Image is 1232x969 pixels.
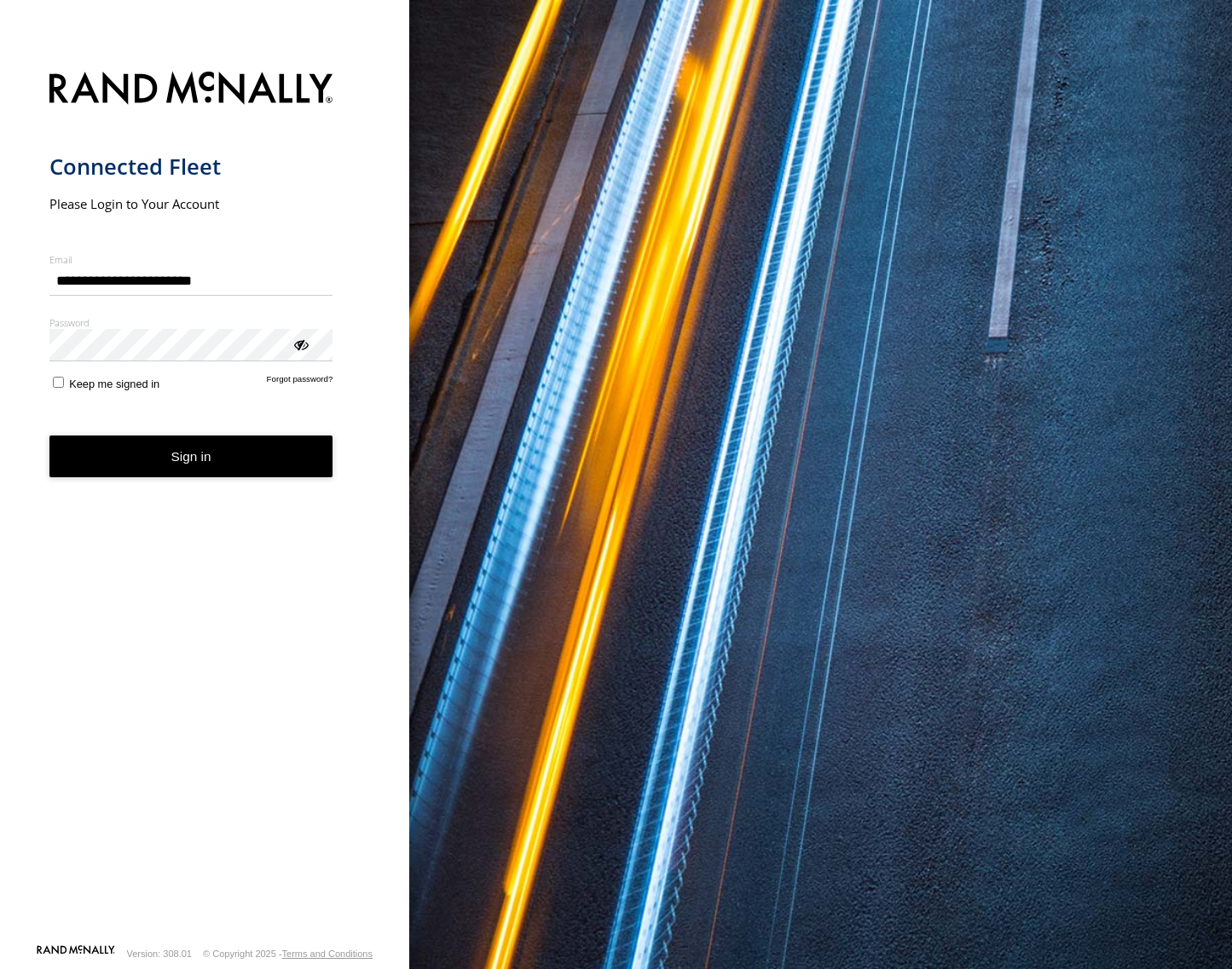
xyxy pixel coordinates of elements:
[267,374,333,390] a: Forgot password?
[69,378,159,390] span: Keep me signed in
[127,949,192,959] div: Version: 308.01
[49,61,361,943] form: main
[282,949,373,959] a: Terms and Conditions
[53,377,64,388] input: Keep me signed in
[49,316,333,329] label: Password
[49,253,333,266] label: Email
[37,945,115,962] a: Visit our Website
[49,195,333,212] h2: Please Login to Your Account
[49,68,333,112] img: Rand McNally
[292,335,309,352] div: ViewPassword
[49,435,333,477] button: Sign in
[203,949,373,959] div: © Copyright 2025 -
[49,153,333,181] h1: Connected Fleet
